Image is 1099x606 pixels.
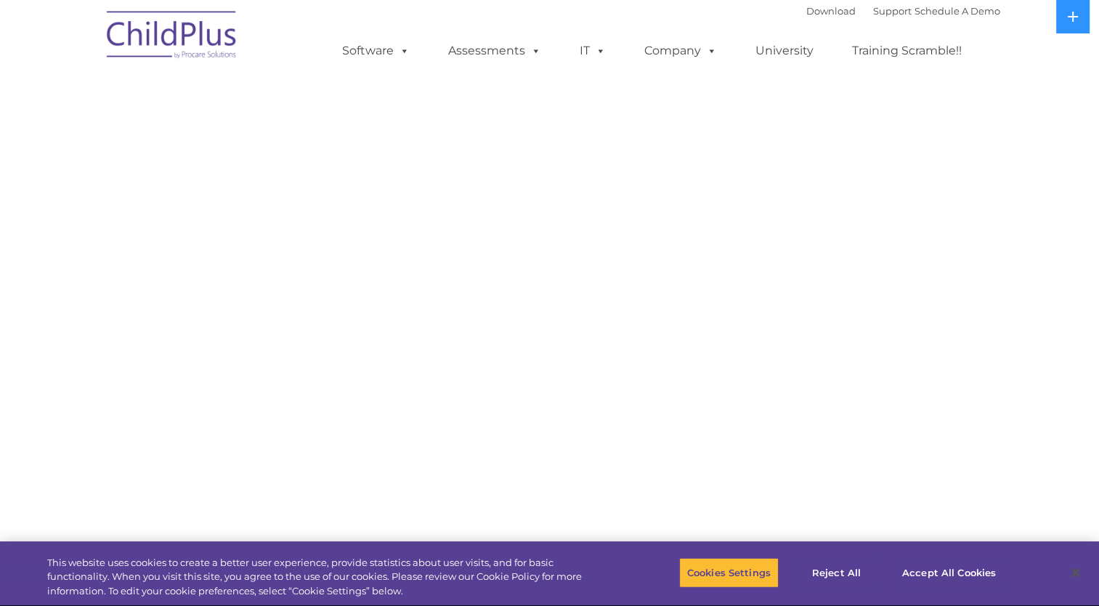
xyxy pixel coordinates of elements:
button: Close [1060,557,1092,589]
a: Assessments [434,36,556,65]
button: Cookies Settings [679,557,779,588]
a: Company [630,36,731,65]
div: This website uses cookies to create a better user experience, provide statistics about user visit... [47,556,604,599]
img: ChildPlus by Procare Solutions [100,1,245,73]
a: University [741,36,828,65]
a: Support [873,5,912,17]
font: | [806,5,1000,17]
button: Reject All [791,557,882,588]
a: Training Scramble!! [838,36,976,65]
a: Download [806,5,856,17]
a: Schedule A Demo [915,5,1000,17]
button: Accept All Cookies [894,557,1004,588]
a: Software [328,36,424,65]
a: IT [565,36,620,65]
